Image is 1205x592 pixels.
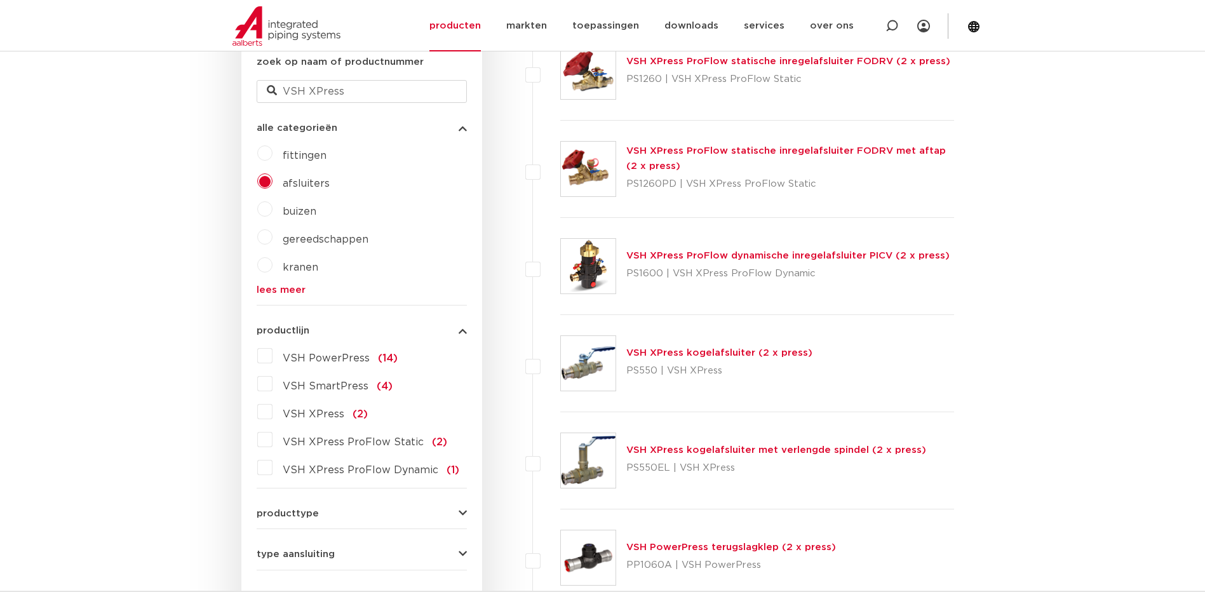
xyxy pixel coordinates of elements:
[257,326,309,335] span: productlijn
[626,542,836,552] a: VSH PowerPress terugslagklep (2 x press)
[257,549,335,559] span: type aansluiting
[626,445,926,455] a: VSH XPress kogelafsluiter met verlengde spindel (2 x press)
[626,348,812,358] a: VSH XPress kogelafsluiter (2 x press)
[257,80,467,103] input: zoeken
[283,409,344,419] span: VSH XPress
[283,178,330,189] a: afsluiters
[283,353,370,363] span: VSH PowerPress
[283,465,438,475] span: VSH XPress ProFlow Dynamic
[561,44,616,99] img: Thumbnail for VSH XPress ProFlow statische inregelafsluiter FODRV (2 x press)
[283,437,424,447] span: VSH XPress ProFlow Static
[283,262,318,272] a: kranen
[257,123,467,133] button: alle categorieën
[561,142,616,196] img: Thumbnail for VSH XPress ProFlow statische inregelafsluiter FODRV met aftap (2 x press)
[626,146,946,171] a: VSH XPress ProFlow statische inregelafsluiter FODRV met aftap (2 x press)
[283,206,316,217] a: buizen
[378,353,398,363] span: (14)
[447,465,459,475] span: (1)
[257,326,467,335] button: productlijn
[257,285,467,295] a: lees meer
[626,251,950,260] a: VSH XPress ProFlow dynamische inregelafsluiter PICV (2 x press)
[283,234,368,245] a: gereedschappen
[626,361,812,381] p: PS550 | VSH XPress
[561,530,616,585] img: Thumbnail for VSH PowerPress terugslagklep (2 x press)
[353,409,368,419] span: (2)
[257,123,337,133] span: alle categorieën
[626,264,950,284] p: PS1600 | VSH XPress ProFlow Dynamic
[377,381,393,391] span: (4)
[257,549,467,559] button: type aansluiting
[626,555,836,575] p: PP1060A | VSH PowerPress
[626,458,926,478] p: PS550EL | VSH XPress
[626,57,950,66] a: VSH XPress ProFlow statische inregelafsluiter FODRV (2 x press)
[257,55,424,70] label: zoek op naam of productnummer
[283,151,326,161] a: fittingen
[257,509,467,518] button: producttype
[257,509,319,518] span: producttype
[283,381,368,391] span: VSH SmartPress
[561,239,616,293] img: Thumbnail for VSH XPress ProFlow dynamische inregelafsluiter PICV (2 x press)
[561,336,616,391] img: Thumbnail for VSH XPress kogelafsluiter (2 x press)
[432,437,447,447] span: (2)
[626,174,955,194] p: PS1260PD | VSH XPress ProFlow Static
[626,69,950,90] p: PS1260 | VSH XPress ProFlow Static
[561,433,616,488] img: Thumbnail for VSH XPress kogelafsluiter met verlengde spindel (2 x press)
